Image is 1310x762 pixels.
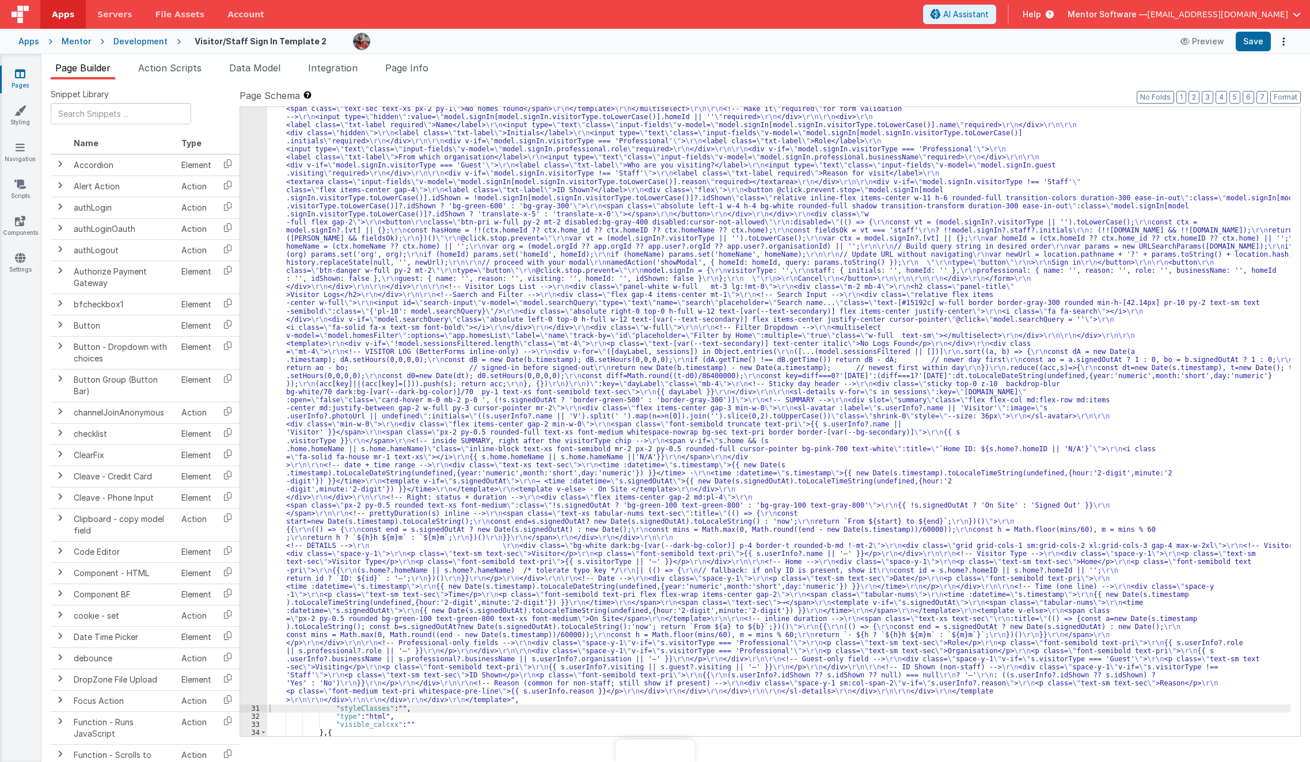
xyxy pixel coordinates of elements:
[18,36,39,47] div: Apps
[69,315,177,336] td: Button
[69,197,177,218] td: authLogin
[69,369,177,402] td: Button Group (Button Bar)
[177,669,216,690] td: Element
[177,541,216,562] td: Element
[55,62,111,74] span: Page Builder
[1275,33,1292,49] button: Options
[1147,9,1288,20] span: [EMAIL_ADDRESS][DOMAIN_NAME]
[97,9,132,20] span: Servers
[177,466,216,487] td: Element
[308,62,358,74] span: Integration
[69,176,177,197] td: Alert Action
[240,713,267,721] div: 32
[177,154,216,176] td: Element
[1174,32,1231,51] button: Preview
[69,669,177,690] td: DropZone File Upload
[51,89,109,100] span: Snippet Library
[69,562,177,584] td: Component - HTML
[240,729,267,737] div: 34
[177,218,216,239] td: Action
[240,89,300,102] span: Page Schema
[52,9,74,20] span: Apps
[1270,91,1301,104] button: Format
[177,444,216,466] td: Element
[69,508,177,541] td: Clipboard - copy model field
[354,33,370,49] img: eba322066dbaa00baf42793ca2fab581
[177,487,216,508] td: Element
[62,36,91,47] div: Mentor
[1216,91,1227,104] button: 4
[177,239,216,261] td: Action
[69,690,177,711] td: Focus Action
[69,239,177,261] td: authLogout
[69,466,177,487] td: Cleave - Credit Card
[69,605,177,626] td: cookie - set
[69,711,177,744] td: Function - Runs JavaScript
[177,562,216,584] td: Element
[113,36,168,47] div: Development
[69,402,177,423] td: channelJoinAnonymous
[69,626,177,647] td: Date Time Picker
[177,711,216,744] td: Action
[1229,91,1240,104] button: 5
[177,197,216,218] td: Action
[923,5,996,24] button: AI Assistant
[177,690,216,711] td: Action
[69,261,177,294] td: Authorize Payment Gateway
[177,315,216,336] td: Element
[195,37,326,45] h4: Visitor/Staff Sign In Template 2
[1236,32,1271,51] button: Save
[177,508,216,541] td: Action
[1176,91,1186,104] button: 1
[385,62,428,74] span: Page Info
[177,647,216,669] td: Action
[943,9,989,20] span: AI Assistant
[69,154,177,176] td: Accordion
[69,647,177,669] td: debounce
[1256,91,1268,104] button: 7
[69,444,177,466] td: ClearFix
[177,605,216,626] td: Action
[69,218,177,239] td: authLoginOauth
[138,62,202,74] span: Action Scripts
[51,103,191,124] input: Search Snippets ...
[240,704,267,713] div: 31
[177,336,216,369] td: Element
[69,541,177,562] td: Code Editor
[69,487,177,508] td: Cleave - Phone Input
[177,369,216,402] td: Element
[69,423,177,444] td: checklist
[177,261,216,294] td: Element
[69,336,177,369] td: Button - Dropdown with choices
[155,9,205,20] span: File Assets
[1023,9,1041,20] span: Help
[1202,91,1213,104] button: 3
[177,423,216,444] td: Element
[177,626,216,647] td: Element
[181,138,202,148] span: Type
[177,402,216,423] td: Action
[74,138,98,148] span: Name
[177,584,216,605] td: Element
[69,584,177,605] td: Component BF
[229,62,280,74] span: Data Model
[1243,91,1254,104] button: 6
[1189,91,1199,104] button: 2
[177,294,216,315] td: Element
[69,294,177,315] td: bfcheckbox1
[1068,9,1301,20] button: Mentor Software — [EMAIL_ADDRESS][DOMAIN_NAME]
[240,721,267,729] div: 33
[1068,9,1147,20] span: Mentor Software —
[1137,91,1174,104] button: No Folds
[177,176,216,197] td: Action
